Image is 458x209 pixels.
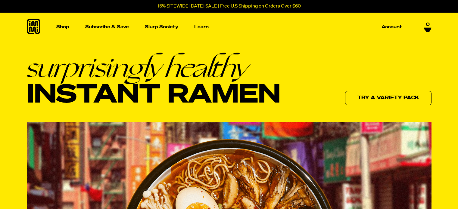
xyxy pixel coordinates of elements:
[382,25,402,29] p: Account
[426,22,430,27] span: 0
[379,22,404,32] a: Account
[145,25,178,29] p: Slurp Society
[194,25,209,29] p: Learn
[56,25,69,29] p: Shop
[157,4,301,9] p: 15% SITEWIDE [DATE] SALE | Free U.S Shipping on Orders Over $60
[345,91,432,105] a: Try a variety pack
[54,13,404,41] nav: Main navigation
[424,22,432,32] a: 0
[192,13,211,41] a: Learn
[142,22,181,32] a: Slurp Society
[85,25,129,29] p: Subscribe & Save
[27,53,281,81] em: surprisingly healthy
[83,22,131,32] a: Subscribe & Save
[54,13,72,41] a: Shop
[27,53,281,109] h1: Instant Ramen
